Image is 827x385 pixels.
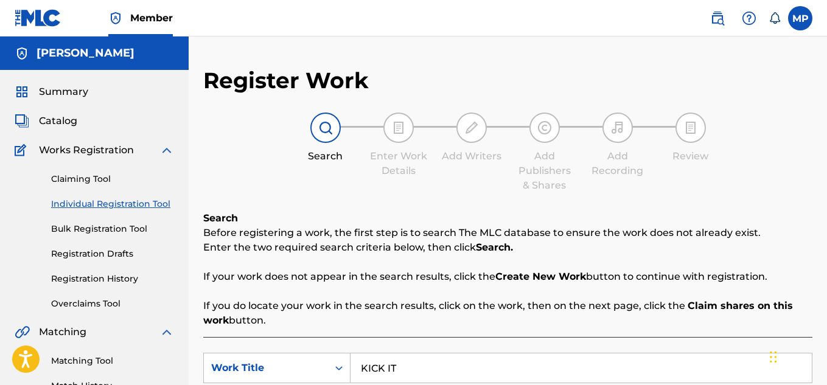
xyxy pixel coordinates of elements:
h5: Micah Penny [37,46,134,60]
div: Review [660,149,721,164]
span: Matching [39,325,86,339]
a: Registration Drafts [51,248,174,260]
img: MLC Logo [15,9,61,27]
div: Add Recording [587,149,648,178]
img: step indicator icon for Review [683,120,698,135]
a: Public Search [705,6,730,30]
img: Top Rightsholder [108,11,123,26]
span: Member [130,11,173,25]
img: expand [159,325,174,339]
a: Individual Registration Tool [51,198,174,210]
img: Works Registration [15,143,30,158]
img: step indicator icon for Search [318,120,333,135]
div: User Menu [788,6,812,30]
div: Help [737,6,761,30]
img: Matching [15,325,30,339]
img: step indicator icon for Add Recording [610,120,625,135]
span: Works Registration [39,143,134,158]
div: Drag [770,339,777,375]
p: If your work does not appear in the search results, click the button to continue with registration. [203,269,812,284]
iframe: Chat Widget [766,327,827,385]
img: step indicator icon for Add Publishers & Shares [537,120,552,135]
img: step indicator icon for Enter Work Details [391,120,406,135]
div: Add Publishers & Shares [514,149,575,193]
a: CatalogCatalog [15,114,77,128]
img: step indicator icon for Add Writers [464,120,479,135]
h2: Register Work [203,67,369,94]
a: SummarySummary [15,85,88,99]
iframe: Resource Center [793,229,827,327]
div: Enter Work Details [368,149,429,178]
img: Catalog [15,114,29,128]
a: Claiming Tool [51,173,174,186]
div: Add Writers [441,149,502,164]
strong: Create New Work [495,271,586,282]
span: Catalog [39,114,77,128]
p: Enter the two required search criteria below, then click [203,240,812,255]
p: Before registering a work, the first step is to search The MLC database to ensure the work does n... [203,226,812,240]
strong: Search. [476,241,513,253]
img: search [710,11,725,26]
div: Search [295,149,356,164]
p: If you do locate your work in the search results, click on the work, then on the next page, click... [203,299,812,328]
img: Summary [15,85,29,99]
b: Search [203,212,238,224]
div: Work Title [211,361,321,375]
a: Matching Tool [51,355,174,367]
a: Registration History [51,272,174,285]
div: Notifications [769,12,781,24]
img: expand [159,143,174,158]
a: Overclaims Tool [51,297,174,310]
a: Bulk Registration Tool [51,223,174,235]
span: Summary [39,85,88,99]
img: help [742,11,756,26]
img: Accounts [15,46,29,61]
